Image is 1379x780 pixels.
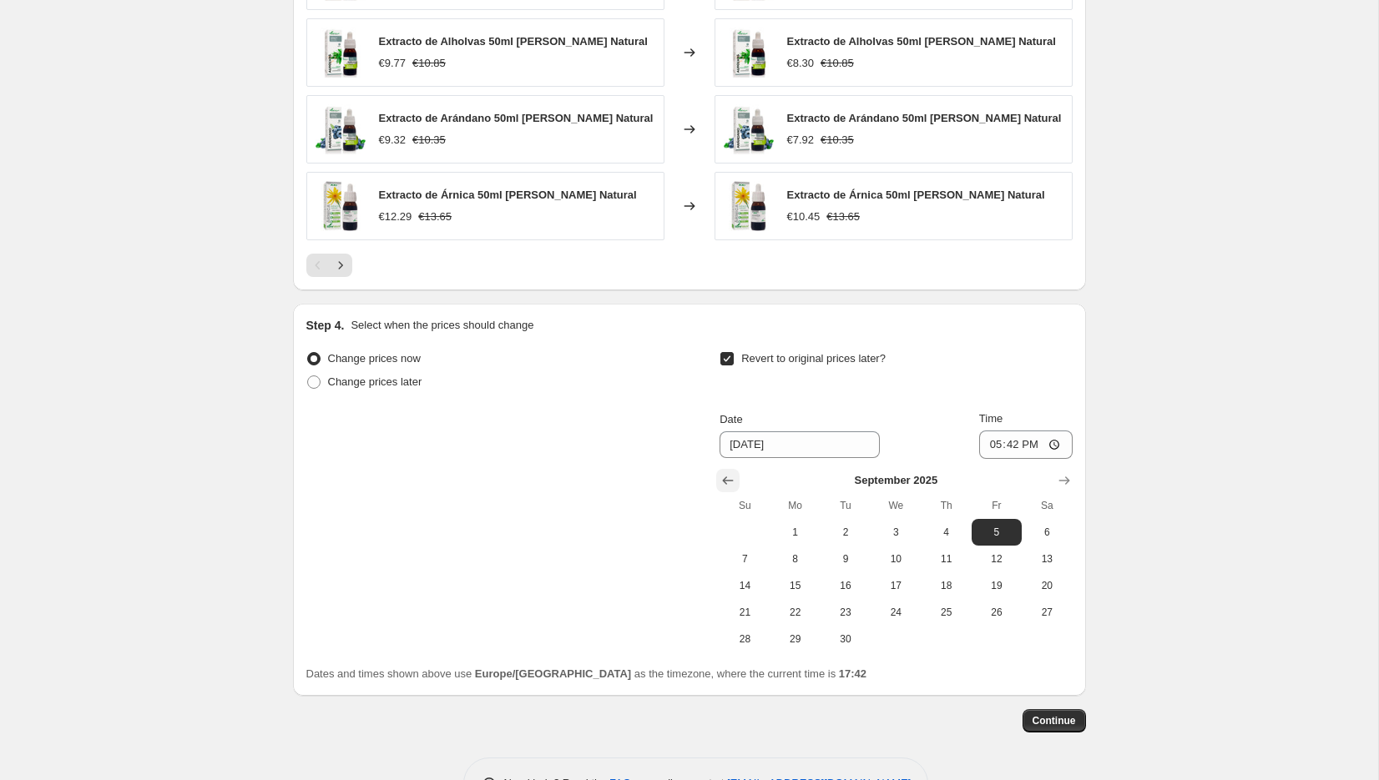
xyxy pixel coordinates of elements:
[412,132,446,148] strike: €10.35
[724,181,774,231] img: extracto-de-arnica-xxi-soria-natural-50-ml_0ba46c4c-1a1b-4b8d-903e-4831397a331d_80x.jpg
[821,599,871,626] button: Tuesday September 23 2025
[827,579,864,592] span: 16
[972,572,1022,599] button: Friday September 19 2025
[777,552,814,566] span: 8
[777,632,814,646] span: 29
[777,499,814,512] span: Mo
[306,254,352,277] nav: Pagination
[972,492,1022,519] th: Friday
[827,632,864,646] span: 30
[871,519,921,546] button: Wednesday September 3 2025
[827,552,864,566] span: 9
[787,209,821,225] div: €10.45
[1028,552,1065,566] span: 13
[1028,579,1065,592] span: 20
[770,572,821,599] button: Monday September 15 2025
[1033,714,1076,727] span: Continue
[726,579,763,592] span: 14
[306,317,345,334] h2: Step 4.
[726,606,763,619] span: 21
[328,352,421,365] span: Change prices now
[871,492,921,519] th: Wednesday
[979,412,1003,425] span: Time
[1023,709,1086,732] button: Continue
[720,626,770,652] button: Sunday September 28 2025
[927,606,964,619] span: 25
[978,579,1015,592] span: 19
[720,572,770,599] button: Sunday September 14 2025
[821,492,871,519] th: Tuesday
[927,526,964,539] span: 4
[379,35,648,48] span: Extracto de Alholvas 50ml [PERSON_NAME] Natural
[839,667,866,680] b: 17:42
[921,599,971,626] button: Thursday September 25 2025
[1022,492,1072,519] th: Saturday
[921,546,971,572] button: Thursday September 11 2025
[720,413,742,425] span: Date
[770,519,821,546] button: Monday September 1 2025
[927,579,964,592] span: 18
[978,606,1015,619] span: 26
[379,189,637,201] span: Extracto de Árnica 50ml [PERSON_NAME] Natural
[921,572,971,599] button: Thursday September 18 2025
[379,132,407,148] div: €9.32
[306,667,867,680] span: Dates and times shown above use as the timezone, where the current time is
[927,499,964,512] span: Th
[821,546,871,572] button: Tuesday September 9 2025
[921,519,971,546] button: Thursday September 4 2025
[972,599,1022,626] button: Friday September 26 2025
[978,552,1015,566] span: 12
[726,632,763,646] span: 28
[921,492,971,519] th: Thursday
[1053,469,1076,492] button: Show next month, October 2025
[1028,606,1065,619] span: 27
[720,492,770,519] th: Sunday
[827,606,864,619] span: 23
[726,499,763,512] span: Su
[379,55,407,72] div: €9.77
[787,55,815,72] div: €8.30
[412,55,446,72] strike: €10.85
[877,579,914,592] span: 17
[821,572,871,599] button: Tuesday September 16 2025
[770,492,821,519] th: Monday
[871,572,921,599] button: Wednesday September 17 2025
[1022,572,1072,599] button: Saturday September 20 2025
[972,546,1022,572] button: Friday September 12 2025
[418,209,452,225] strike: €13.65
[1028,499,1065,512] span: Sa
[877,526,914,539] span: 3
[972,519,1022,546] button: Friday September 5 2025
[871,546,921,572] button: Wednesday September 10 2025
[827,526,864,539] span: 2
[316,181,366,231] img: extracto-de-arnica-xxi-soria-natural-50-ml_0ba46c4c-1a1b-4b8d-903e-4831397a331d_80x.jpg
[716,469,740,492] button: Show previous month, August 2025
[724,28,774,78] img: B07MWGVX2G.MAIN_80x.jpg
[316,104,366,154] img: B07KLX3KF1.MAIN_80x.jpg
[770,599,821,626] button: Monday September 22 2025
[316,28,366,78] img: B07MWGVX2G.MAIN_80x.jpg
[777,579,814,592] span: 15
[720,546,770,572] button: Sunday September 7 2025
[770,546,821,572] button: Monday September 8 2025
[871,599,921,626] button: Wednesday September 24 2025
[328,375,422,388] span: Change prices later
[821,519,871,546] button: Tuesday September 2 2025
[329,254,352,277] button: Next
[475,667,631,680] b: Europe/[GEOGRAPHIC_DATA]
[877,499,914,512] span: We
[1028,526,1065,539] span: 6
[741,352,886,365] span: Revert to original prices later?
[787,189,1045,201] span: Extracto de Árnica 50ml [PERSON_NAME] Natural
[1022,546,1072,572] button: Saturday September 13 2025
[927,552,964,566] span: 11
[877,552,914,566] span: 10
[777,606,814,619] span: 22
[724,104,774,154] img: B07KLX3KF1.MAIN_80x.jpg
[1022,519,1072,546] button: Saturday September 6 2025
[821,55,854,72] strike: €10.85
[827,499,864,512] span: Tu
[720,431,880,458] input: 8/29/2025
[787,35,1056,48] span: Extracto de Alholvas 50ml [PERSON_NAME] Natural
[821,626,871,652] button: Tuesday September 30 2025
